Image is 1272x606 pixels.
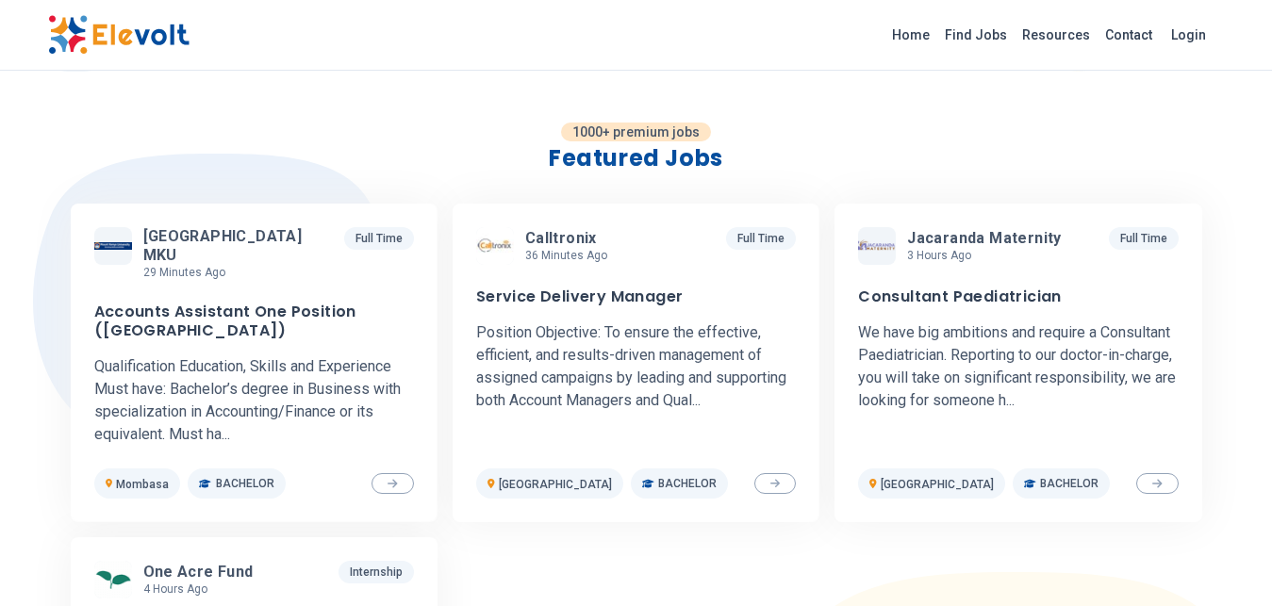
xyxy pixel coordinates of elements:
[476,321,796,412] p: Position Objective: To ensure the effective, efficient, and results-driven management of assigned...
[1109,227,1179,250] p: Full Time
[116,478,169,491] span: Mombasa
[499,478,612,491] span: [GEOGRAPHIC_DATA]
[525,229,597,248] span: Calltronix
[658,476,717,491] span: Bachelor
[71,143,1202,173] h2: Featured Jobs
[476,287,684,306] h3: Service Delivery Manager
[94,242,132,250] img: Mount Kenya University MKU
[881,478,994,491] span: [GEOGRAPHIC_DATA]
[143,265,337,280] p: 29 minutes ago
[858,321,1178,412] p: We have big ambitions and require a Consultant Paediatrician. Reporting to our doctor-in-charge, ...
[453,204,819,522] a: CalltronixCalltronix36 minutes agoFull TimeService Delivery ManagerPosition Objective: To ensure ...
[937,20,1015,50] a: Find Jobs
[1098,20,1160,50] a: Contact
[339,561,414,583] p: Internship
[71,204,438,522] a: Mount Kenya University MKU[GEOGRAPHIC_DATA] MKU29 minutes agoFull TimeAccounts Assistant One Posi...
[476,227,514,265] img: Calltronix
[884,20,937,50] a: Home
[216,476,274,491] span: Bachelor
[907,248,1069,263] p: 3 hours ago
[344,227,414,250] p: Full Time
[525,248,607,263] p: 36 minutes ago
[858,239,896,254] img: Jacaranda Maternity
[726,227,796,250] p: Full Time
[1178,516,1272,606] iframe: Chat Widget
[48,15,190,55] img: Elevolt
[1160,16,1217,54] a: Login
[858,287,1062,306] h3: Consultant Paediatrician
[143,227,329,265] span: [GEOGRAPHIC_DATA] MKU
[1040,476,1099,491] span: Bachelor
[143,563,254,581] span: One Acre Fund
[834,204,1201,522] a: Jacaranda MaternityJacaranda Maternity3 hours agoFull TimeConsultant PaediatricianWe have big amb...
[94,303,414,340] h3: Accounts Assistant One Position ([GEOGRAPHIC_DATA])
[561,123,711,141] p: 1000+ premium jobs
[94,355,414,446] p: Qualification Education, Skills and Experience Must have: Bachelor’s degree in Business with spec...
[907,229,1062,248] span: Jacaranda Maternity
[143,581,261,597] p: 4 hours ago
[94,561,132,598] img: One Acre Fund
[1015,20,1098,50] a: Resources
